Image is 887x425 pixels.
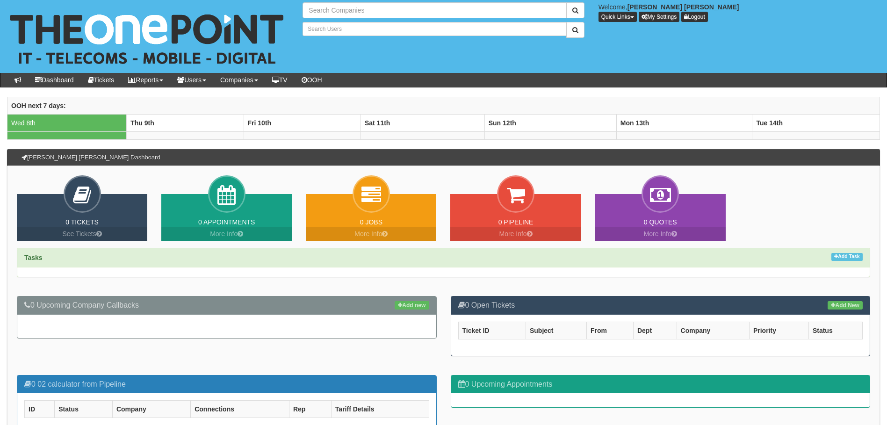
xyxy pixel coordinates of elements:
[591,2,887,22] div: Welcome,
[127,114,244,131] th: Thu 9th
[289,401,331,418] th: Rep
[265,73,295,87] a: TV
[198,218,255,226] a: 0 Appointments
[677,322,749,339] th: Company
[295,73,329,87] a: OOH
[360,218,382,226] a: 0 Jobs
[7,114,127,131] td: Wed 8th
[616,114,752,131] th: Mon 13th
[681,12,708,22] a: Logout
[65,218,99,226] a: 0 Tickets
[306,227,436,241] a: More Info
[484,114,616,131] th: Sun 12th
[121,73,170,87] a: Reports
[303,2,566,18] input: Search Companies
[458,301,863,310] h3: 0 Open Tickets
[17,150,165,166] h3: [PERSON_NAME] [PERSON_NAME] Dashboard
[24,301,429,310] h3: 0 Upcoming Company Callbacks
[828,301,863,310] a: Add New
[7,97,880,114] th: OOH next 7 days:
[28,73,81,87] a: Dashboard
[81,73,122,87] a: Tickets
[361,114,484,131] th: Sat 11th
[25,401,55,418] th: ID
[213,73,265,87] a: Companies
[752,114,880,131] th: Tue 14th
[331,401,429,418] th: Tariff Details
[24,380,429,389] h3: 0 02 calculator from Pipeline
[244,114,361,131] th: Fri 10th
[808,322,862,339] th: Status
[633,322,677,339] th: Dept
[191,401,289,418] th: Connections
[55,401,113,418] th: Status
[526,322,586,339] th: Subject
[458,322,526,339] th: Ticket ID
[112,401,190,418] th: Company
[595,227,726,241] a: More Info
[749,322,808,339] th: Priority
[831,253,863,261] a: Add Task
[450,227,581,241] a: More Info
[627,3,739,11] b: [PERSON_NAME] [PERSON_NAME]
[303,22,566,36] input: Search Users
[161,227,292,241] a: More Info
[644,218,677,226] a: 0 Quotes
[17,227,147,241] a: See Tickets
[498,218,534,226] a: 0 Pipeline
[395,301,429,310] a: Add new
[639,12,680,22] a: My Settings
[24,254,43,261] strong: Tasks
[458,380,863,389] h3: 0 Upcoming Appointments
[599,12,637,22] button: Quick Links
[586,322,633,339] th: From
[170,73,213,87] a: Users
